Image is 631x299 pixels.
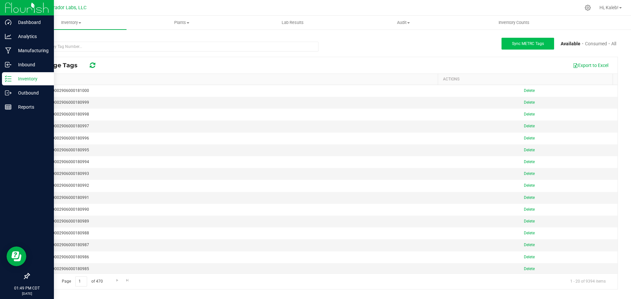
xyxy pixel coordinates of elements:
p: Inbound [12,61,51,69]
div: 1A40C0300002906000180997 [33,123,437,129]
a: Delete [524,255,535,259]
div: 1A40C0300002906000180999 [33,99,437,106]
a: Delete [524,243,535,247]
inline-svg: Dashboard [5,19,12,26]
div: 1A40C0300002906000180991 [33,195,437,201]
a: Audit [348,16,459,30]
span: Plants [127,20,237,26]
a: Delete [524,195,535,200]
div: 1A40C0300002906000180989 [33,218,437,224]
p: [DATE] [3,291,51,296]
span: Audit [348,20,458,26]
a: Inventory [16,16,127,30]
span: Inventory Counts [490,20,538,26]
div: 1A40C0300002906000180988 [33,230,437,236]
p: Dashboard [12,18,51,26]
div: 1A40C0300002906000180987 [33,242,437,248]
span: Inventory [16,20,127,26]
span: Lab Results [273,20,313,26]
inline-svg: Analytics [5,33,12,40]
div: 1A40C0300002906000180994 [33,159,437,165]
a: Inventory Counts [459,16,570,30]
a: Lab Results [237,16,348,30]
p: Inventory [12,75,51,83]
inline-svg: Reports [5,104,12,110]
inline-svg: Inbound [5,61,12,68]
input: Search by Tag Number... [29,42,318,52]
div: 1A40C0300002906000180995 [33,147,437,153]
input: 1 [75,276,87,287]
a: Delete [524,148,535,152]
a: Delete [524,267,535,271]
inline-svg: Manufacturing [5,47,12,54]
div: 1A40C0300002906000180985 [33,266,437,272]
a: All [611,40,616,47]
p: Manufacturing [12,47,51,54]
a: Go to the last page [123,276,132,285]
a: Delete [524,136,535,140]
span: Page of 470 [56,276,108,287]
div: 1A40C0300002906000181000 [33,88,437,94]
span: Package Tags [34,62,84,69]
a: Delete [524,171,535,176]
span: Sync METRC Tags [512,41,544,46]
a: Delete [524,100,535,105]
p: Outbound [12,89,51,97]
p: Analytics [12,32,51,40]
a: Go to the next page [112,276,122,285]
div: Manage settings [584,5,592,11]
a: Delete [524,231,535,235]
a: Delete [524,88,535,93]
a: Delete [524,207,535,212]
span: 1 - 20 of 9394 items [565,276,611,286]
span: Curador Labs, LLC [48,5,86,11]
a: Delete [524,112,535,117]
a: Consumed [585,40,607,47]
a: Delete [524,219,535,224]
inline-svg: Outbound [5,90,12,96]
iframe: Resource center [7,246,26,266]
div: 1A40C0300002906000180998 [33,111,437,117]
div: 1A40C0300002906000180986 [33,254,437,260]
div: 1A40C0300002906000180993 [33,171,437,177]
p: Reports [12,103,51,111]
div: 1A40C0300002906000180990 [33,206,437,213]
div: 1A40C0300002906000180996 [33,135,437,141]
a: Available [561,40,580,47]
p: 01:49 PM CDT [3,285,51,291]
button: Export to Excel [569,60,613,71]
div: 1A40C0300002906000180992 [33,182,437,189]
a: Delete [524,160,535,164]
a: ACTIONS [443,77,610,81]
button: Sync METRC Tags [502,38,554,50]
a: Delete [524,183,535,188]
inline-svg: Inventory [5,75,12,82]
a: Plants [127,16,237,30]
a: Delete [524,124,535,128]
span: Hi, Kaleb! [599,5,619,10]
